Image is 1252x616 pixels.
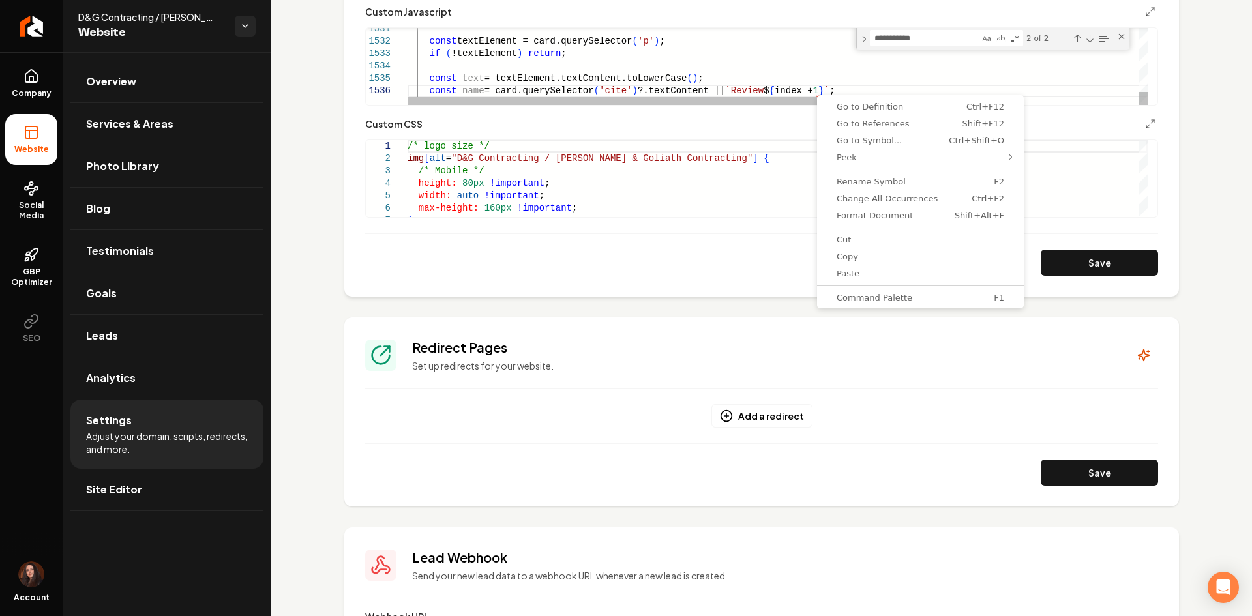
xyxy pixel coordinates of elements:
[638,85,725,96] span: ?.textContent ||
[9,144,54,154] span: Website
[490,178,544,188] span: !important
[365,7,452,16] label: Custom Javascript
[408,141,490,151] span: /* logo size */
[430,73,457,83] span: const
[829,85,835,96] span: ;
[7,88,57,98] span: Company
[86,243,154,259] span: Testimonials
[408,153,424,164] span: img
[484,73,687,83] span: = textElement.textContent.toLowerCase
[544,178,550,188] span: ;
[366,140,391,153] div: 1
[711,404,812,428] button: Add a redirect
[446,153,451,164] span: =
[769,85,775,96] span: {
[824,85,829,96] span: `
[638,36,654,46] span: 'p'
[858,28,870,50] div: Toggle Replace
[86,413,132,428] span: Settings
[366,72,391,85] div: 1535
[462,178,484,188] span: 80px
[980,32,993,45] div: Match Case (Alt+C)
[419,203,479,213] span: max-height:
[78,23,224,42] span: Website
[366,214,391,227] div: 7
[412,548,1158,566] h3: Lead Webhook
[419,190,451,201] span: width:
[5,237,57,298] a: GBP Optimizer
[86,74,136,89] span: Overview
[632,36,637,46] span: (
[451,48,517,59] span: !textElement
[78,10,224,23] span: D&G Contracting / [PERSON_NAME] & Goliath Contracting
[753,153,758,164] span: ]
[5,200,57,221] span: Social Media
[856,28,1129,50] div: Find / Replace
[70,469,263,510] a: Site Editor
[871,31,979,46] textarea: Find
[5,303,57,354] button: SEO
[599,85,632,96] span: 'cite'
[86,201,110,216] span: Blog
[366,177,391,190] div: 4
[5,170,57,231] a: Social Media
[86,370,136,386] span: Analytics
[528,48,561,59] span: return
[687,73,693,83] span: (
[594,85,599,96] span: (
[539,190,544,201] span: ;
[484,190,539,201] span: !important
[517,203,572,213] span: !important
[430,153,446,164] span: alt
[70,315,263,357] a: Leads
[698,73,703,83] span: ;
[18,561,44,587] button: Open user button
[1072,33,1082,44] div: Previous Match (Shift+Enter)
[633,85,638,96] span: )
[424,153,429,164] span: [
[18,561,44,587] img: Delfina Cavallaro
[70,230,263,272] a: Testimonials
[764,85,769,96] span: $
[86,116,173,132] span: Services & Areas
[457,36,633,46] span: textElement = card.querySelector
[1041,460,1158,486] button: Save
[517,48,522,59] span: )
[366,60,391,72] div: 1534
[70,357,263,399] a: Analytics
[419,166,484,176] span: /* Mobile */
[775,85,813,96] span: index +
[1116,31,1127,42] div: Close (Escape)
[818,85,824,96] span: }
[14,593,50,603] span: Account
[18,333,46,344] span: SEO
[366,48,391,60] div: 1533
[994,32,1007,45] div: Match Whole Word (Alt+W)
[430,36,457,46] span: const
[86,286,117,301] span: Goals
[366,153,391,165] div: 2
[86,158,159,174] span: Photo Library
[430,48,441,59] span: if
[457,190,479,201] span: auto
[366,202,391,214] div: 6
[70,188,263,229] a: Blog
[764,153,769,164] span: {
[86,482,142,497] span: Site Editor
[462,73,484,83] span: text
[813,85,818,96] span: 1
[408,215,413,226] span: }
[412,359,1114,372] p: Set up redirects for your website.
[70,272,263,314] a: Goals
[1096,31,1110,46] div: Find in Selection (Alt+L)
[5,58,57,109] a: Company
[366,190,391,202] div: 5
[446,48,451,59] span: (
[366,35,391,48] div: 1532
[70,103,263,145] a: Services & Areas
[1025,30,1070,46] div: 2 of 2
[561,48,566,59] span: ;
[86,430,248,456] span: Adjust your domain, scripts, redirects, and more.
[484,85,594,96] span: = card.querySelector
[366,165,391,177] div: 3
